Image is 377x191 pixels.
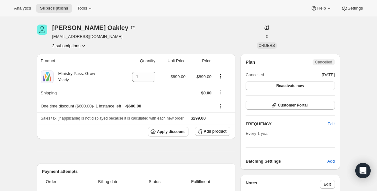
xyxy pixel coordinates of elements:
h2: Payment attempts [42,168,231,175]
th: Product [37,54,120,68]
button: 2 [262,32,272,41]
span: Add [327,158,335,165]
span: Billing date [82,179,135,185]
span: $299.00 [191,116,206,121]
span: Settings [348,6,363,11]
span: Cancelled [246,72,264,78]
div: One time discount ($600.00) - 1 instance left [41,103,212,109]
span: - $600.00 [125,103,141,109]
button: Tools [73,4,97,13]
button: Product actions [215,73,225,80]
span: Cancelled [315,60,332,65]
button: Help [307,4,336,13]
div: Open Intercom Messenger [355,163,371,178]
span: Help [317,6,326,11]
button: Edit [320,180,335,189]
th: Shipping [37,86,120,100]
span: [DATE] [322,72,335,78]
span: Reactivate now [276,83,304,88]
button: Settings [337,4,367,13]
span: Fulfillment [175,179,226,185]
th: Price [188,54,213,68]
h2: FREQUENCY [246,121,328,127]
div: Ministry Pass: Grow [54,70,95,83]
th: Unit Price [157,54,187,68]
span: Sales tax (if applicable) is not displayed because it is calculated with each new order. [41,116,185,121]
span: Add product [204,129,226,134]
th: Order [42,175,80,189]
span: Apply discount [157,129,185,134]
button: Subscriptions [36,4,72,13]
img: product img [41,70,54,83]
h6: Batching Settings [246,158,327,165]
button: Reactivate now [246,81,335,90]
span: Every 1 year [246,131,269,136]
button: Product actions [52,42,87,49]
span: $899.00 [171,74,186,79]
span: ORDERS [259,43,275,48]
span: Tools [77,6,87,11]
span: [EMAIL_ADDRESS][DOMAIN_NAME] [52,33,136,40]
span: Status [138,179,171,185]
th: Quantity [120,54,157,68]
small: Yearly [58,78,69,82]
span: 2 [266,34,268,39]
button: Add [323,156,338,166]
span: Edit [324,182,331,187]
div: [PERSON_NAME] Oakley [52,25,136,31]
button: Shipping actions [215,89,225,96]
h3: Notes [246,180,320,189]
button: Add product [195,127,230,136]
span: Customer Portal [278,103,307,108]
button: Analytics [10,4,35,13]
button: Apply discount [148,127,188,136]
button: Customer Portal [246,101,335,110]
span: $899.00 [196,74,211,79]
span: Clint Oakley [37,25,47,35]
h2: Plan [246,59,255,65]
span: $0.00 [201,91,212,95]
span: Subscriptions [40,6,68,11]
button: Edit [324,119,338,129]
span: Edit [328,121,335,127]
span: Analytics [14,6,31,11]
